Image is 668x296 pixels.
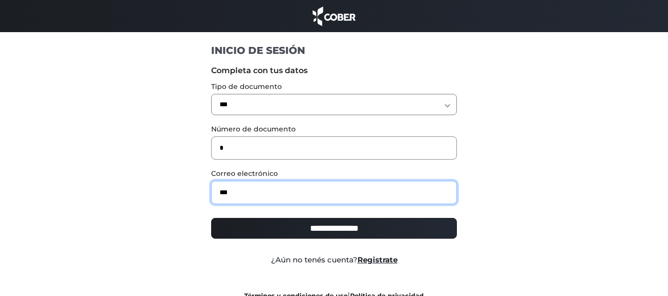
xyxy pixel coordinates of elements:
[204,254,464,266] div: ¿Aún no tenés cuenta?
[211,44,457,57] h1: INICIO DE SESIÓN
[211,124,457,134] label: Número de documento
[211,169,457,179] label: Correo electrónico
[211,82,457,92] label: Tipo de documento
[357,255,398,264] a: Registrate
[310,5,358,27] img: cober_marca.png
[211,65,457,77] label: Completa con tus datos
